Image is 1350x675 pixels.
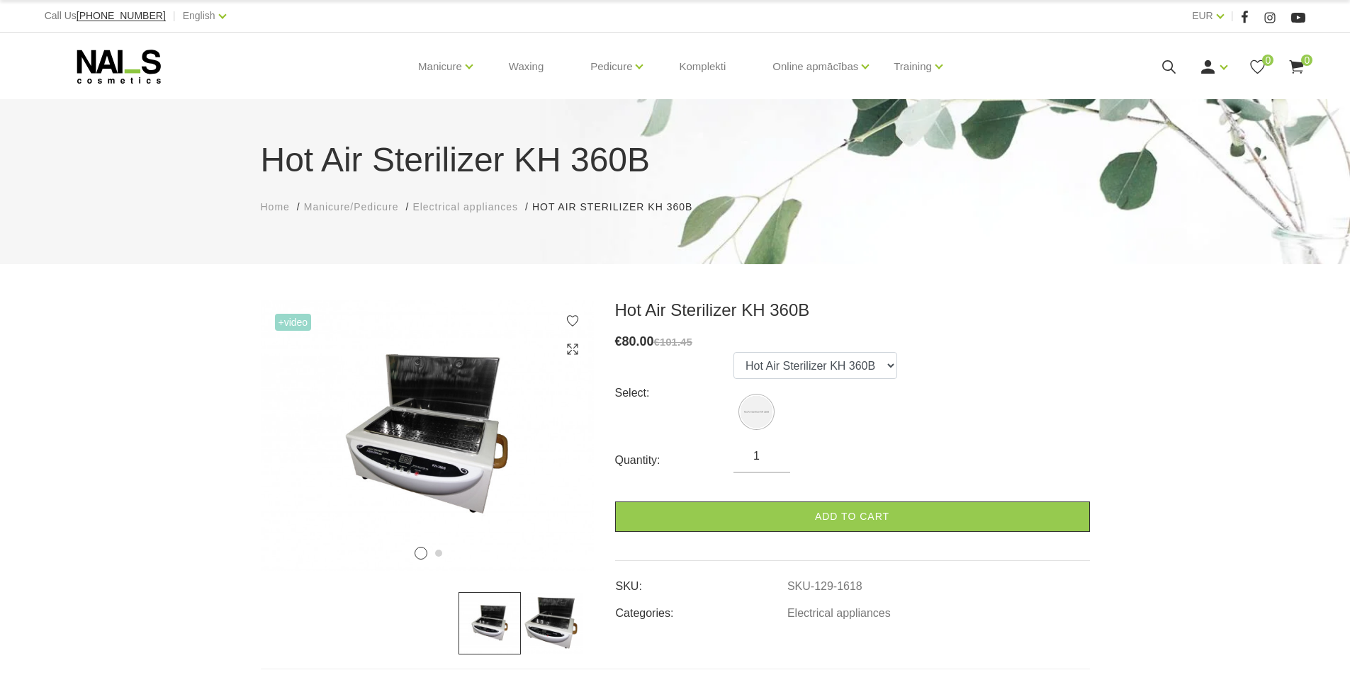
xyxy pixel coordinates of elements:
[415,547,427,560] button: 1 of 2
[615,300,1090,321] h3: Hot Air Sterilizer KH 360B
[1192,7,1213,24] a: EUR
[787,607,891,620] a: Electrical appliances
[615,449,734,472] div: Quantity:
[497,33,555,101] a: Waxing
[183,7,215,24] a: English
[787,580,862,593] a: SKU-129-1618
[418,38,462,95] a: Manicure
[77,11,166,21] a: [PHONE_NUMBER]
[654,336,692,348] s: €101.45
[1262,55,1273,66] span: 0
[1288,58,1305,76] a: 0
[622,334,654,348] span: 80.00
[45,7,166,25] div: Call Us
[1231,7,1234,25] span: |
[459,592,521,654] img: ...
[615,501,1090,532] a: Add to cart
[590,38,632,95] a: Pedicure
[412,201,518,212] span: Electrical appliances
[435,550,442,557] button: 2 of 2
[173,7,176,25] span: |
[615,334,622,348] span: €
[304,201,399,212] span: Manicure/Pedicure
[1301,55,1312,66] span: 0
[772,38,858,95] a: Online apmācības
[261,200,290,215] a: Home
[1249,58,1266,76] a: 0
[261,300,594,571] img: ...
[304,200,399,215] a: Manicure/Pedicure
[77,10,166,21] span: [PHONE_NUMBER]
[741,396,772,428] img: Hot Air Sterilizer KH 360B
[615,595,787,622] td: Categories:
[668,33,737,101] a: Komplekti
[615,382,734,404] div: Select:
[275,314,312,331] span: +Video
[532,200,707,215] li: Hot Air Sterilizer KH 360B
[521,592,583,654] img: ...
[894,38,932,95] a: Training
[412,200,518,215] a: Electrical appliances
[615,568,787,595] td: SKU:
[261,135,1090,186] h1: Hot Air Sterilizer KH 360B
[261,201,290,212] span: Home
